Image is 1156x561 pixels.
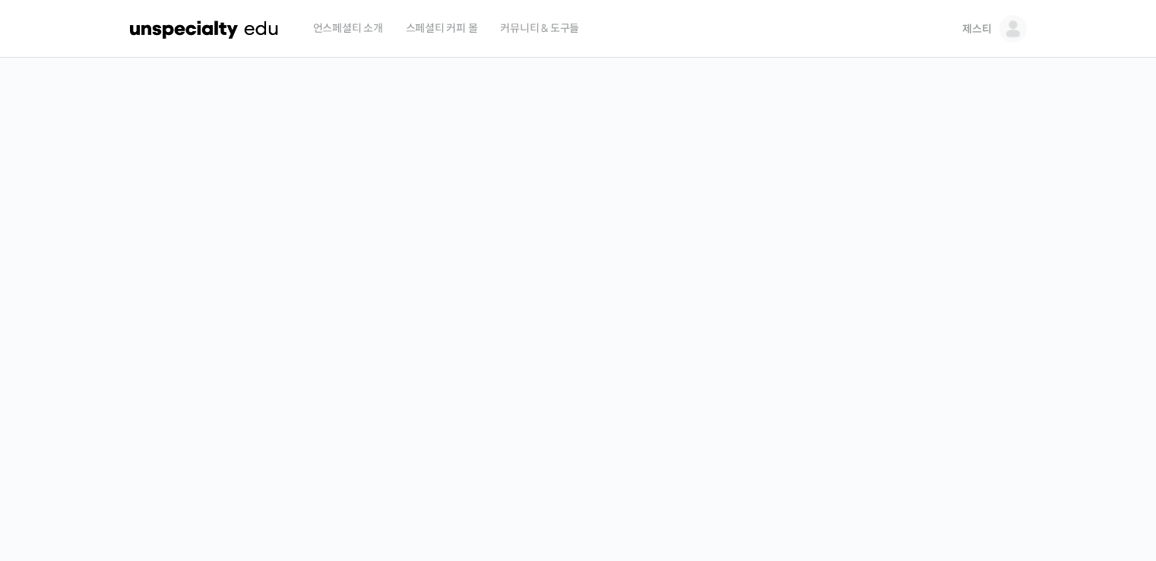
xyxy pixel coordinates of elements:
p: 시간과 장소에 구애받지 않고, 검증된 커리큘럼으로 [15,316,1142,338]
span: 제스티 [962,22,991,36]
p: [PERSON_NAME]을 다하는 당신을 위해, 최고와 함께 만든 커피 클래스 [15,233,1142,309]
